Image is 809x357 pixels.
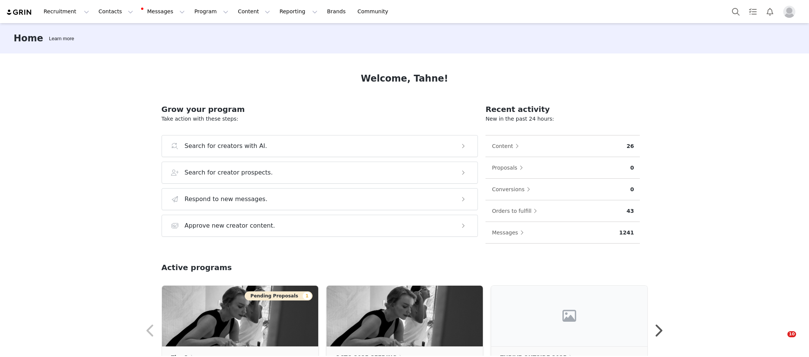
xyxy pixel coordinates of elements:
h3: Search for creators with AI. [185,142,267,151]
p: 0 [630,164,634,172]
p: 43 [627,207,634,215]
a: Tasks [745,3,761,20]
h3: Approve new creator content. [185,221,275,230]
p: 0 [630,186,634,193]
button: Recruitment [39,3,94,20]
img: 950ebabc-8089-453b-b310-3b09dfadc79f.jpg [162,286,318,346]
a: Brands [322,3,352,20]
p: 1241 [619,229,634,237]
h1: Welcome, Tahne! [361,72,448,85]
button: Orders to fulfill [492,205,541,217]
h3: Home [14,31,43,45]
button: Search for creator prospects. [162,162,478,184]
button: Messages [138,3,189,20]
h3: Respond to new messages. [185,195,268,204]
button: Reporting [275,3,322,20]
h2: Recent activity [485,104,640,115]
iframe: Intercom live chat [772,331,790,349]
button: Search for creators with AI. [162,135,478,157]
button: Program [190,3,233,20]
button: Content [492,140,523,152]
button: Profile [779,6,803,18]
p: 26 [627,142,634,150]
p: Take action with these steps: [162,115,478,123]
button: Respond to new messages. [162,188,478,210]
button: Pending Proposals1 [245,291,312,300]
button: Approve new creator content. [162,215,478,237]
a: Community [353,3,396,20]
h3: Search for creator prospects. [185,168,273,177]
img: aa721a58-6c0f-4d37-a292-c3cae17b379b.jpg [327,286,483,346]
button: Contacts [94,3,138,20]
div: Tooltip anchor [47,35,75,42]
span: 10 [787,331,796,337]
button: Content [233,3,275,20]
button: Conversions [492,183,534,195]
button: Notifications [762,3,778,20]
img: placeholder-profile.jpg [783,6,795,18]
p: New in the past 24 hours: [485,115,640,123]
img: grin logo [6,9,33,16]
button: Messages [492,226,528,239]
button: Search [727,3,744,20]
h2: Active programs [162,262,232,273]
button: Proposals [492,162,527,174]
h2: Grow your program [162,104,478,115]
